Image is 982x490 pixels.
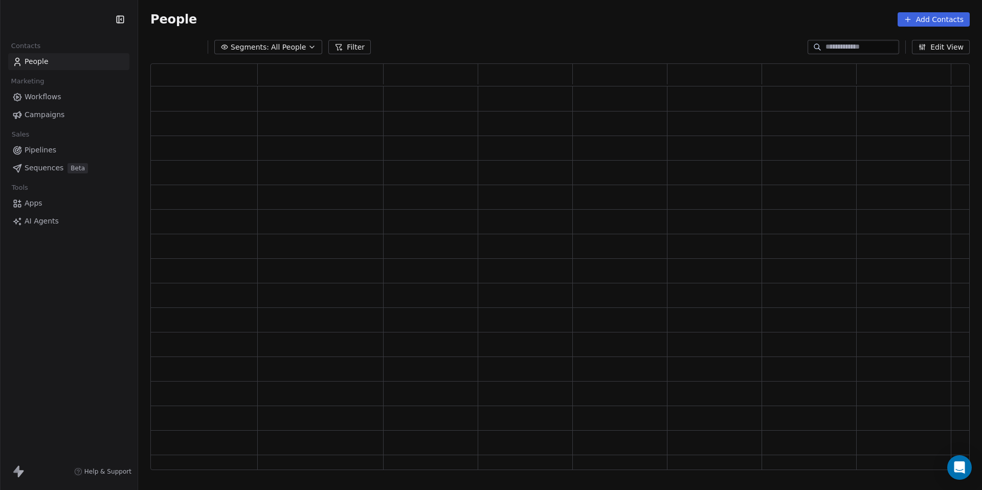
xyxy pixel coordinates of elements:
[150,12,197,27] span: People
[8,213,129,230] a: AI Agents
[25,163,63,173] span: Sequences
[328,40,371,54] button: Filter
[7,38,45,54] span: Contacts
[8,106,129,123] a: Campaigns
[231,42,269,53] span: Segments:
[8,195,129,212] a: Apps
[912,40,970,54] button: Edit View
[7,74,49,89] span: Marketing
[25,56,49,67] span: People
[68,163,88,173] span: Beta
[74,467,131,476] a: Help & Support
[8,160,129,176] a: SequencesBeta
[25,145,56,155] span: Pipelines
[8,53,129,70] a: People
[947,455,972,480] div: Open Intercom Messenger
[25,92,61,102] span: Workflows
[25,216,59,227] span: AI Agents
[84,467,131,476] span: Help & Support
[271,42,306,53] span: All People
[7,127,34,142] span: Sales
[898,12,970,27] button: Add Contacts
[8,142,129,159] a: Pipelines
[7,180,32,195] span: Tools
[25,109,64,120] span: Campaigns
[25,198,42,209] span: Apps
[8,88,129,105] a: Workflows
